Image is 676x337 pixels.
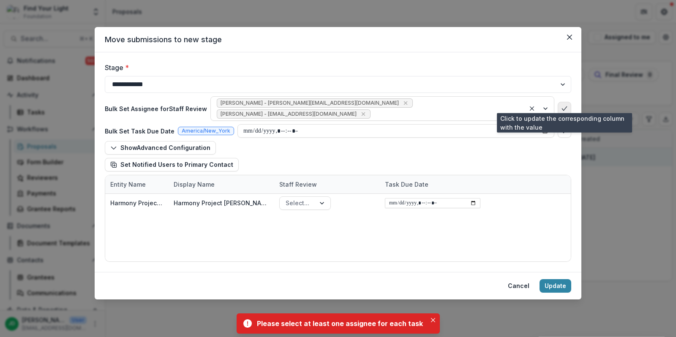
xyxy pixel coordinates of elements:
button: bulk-confirm-option [558,102,571,115]
div: Entity Name [105,180,151,189]
div: Display Name [169,175,274,193]
button: Close [428,315,438,325]
span: America/New_York [182,128,230,134]
div: Remove Jake Goldbas - jgoldbas@fylf.org [359,110,368,118]
div: Harmony Project [PERSON_NAME] Inc - 2025 - Find Your Light Foundation 25/26 RFP Grant Application [174,198,269,207]
div: Display Name [169,180,220,189]
span: [PERSON_NAME] - [PERSON_NAME][EMAIL_ADDRESS][DOMAIN_NAME] [221,100,399,106]
div: Staff Review [274,180,322,189]
label: Stage [105,63,566,73]
p: Bulk Set Assignee for Staff Review [105,104,207,113]
header: Move submissions to new stage [95,27,581,52]
div: Entity Name [105,175,169,193]
button: Set Notified Users to Primary Contact [105,158,239,171]
button: ShowAdvanced Configuration [105,141,216,155]
button: Update [540,279,571,293]
div: Harmony Project [PERSON_NAME] Inc [110,198,164,207]
div: Task Due Date [380,175,485,193]
div: Staff Review [274,175,380,193]
button: Cancel [503,279,534,293]
p: Bulk Set Task Due Date [105,127,174,136]
span: [PERSON_NAME] - [EMAIL_ADDRESS][DOMAIN_NAME] [221,111,357,117]
div: Task Due Date [380,180,433,189]
div: Please select at least one assignee for each task [257,318,423,329]
button: Close [563,30,576,44]
button: bulk-confirm-option [558,124,571,138]
div: Remove Jeffrey Dollinger - jdollinger@fylf.org [401,99,410,107]
div: Clear selected options [527,103,537,114]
